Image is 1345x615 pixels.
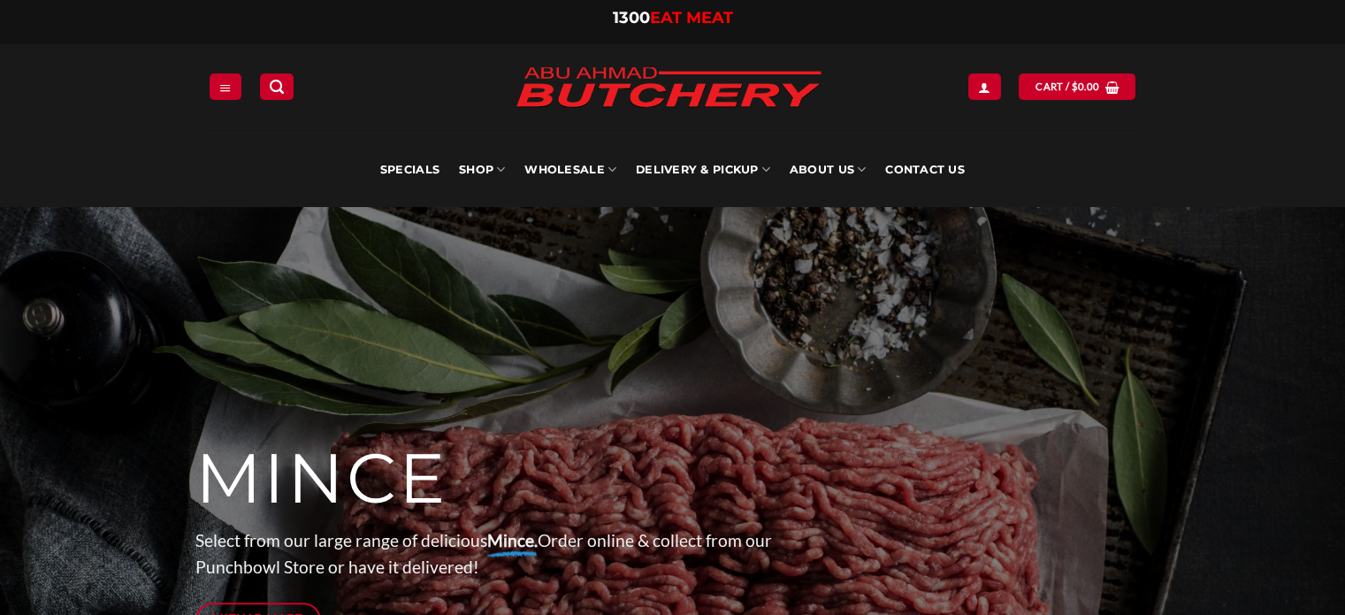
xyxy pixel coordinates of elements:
[195,530,772,578] span: Select from our large range of delicious Order online & collect from our Punchbowl Store or have ...
[459,133,505,207] a: SHOP
[487,530,538,550] strong: Mince.
[1072,81,1100,92] bdi: 0.00
[260,73,294,99] a: Search
[1072,79,1078,95] span: $
[380,133,439,207] a: Specials
[1019,73,1135,99] a: View cart
[524,133,616,207] a: Wholesale
[636,133,770,207] a: Delivery & Pickup
[790,133,866,207] a: About Us
[968,73,1000,99] a: Login
[210,73,241,99] a: Menu
[195,436,447,521] span: MINCE
[650,8,733,27] span: EAT MEAT
[1035,79,1099,95] span: Cart /
[613,8,733,27] a: 1300EAT MEAT
[501,55,837,122] img: Abu Ahmad Butchery
[613,8,650,27] span: 1300
[885,133,965,207] a: Contact Us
